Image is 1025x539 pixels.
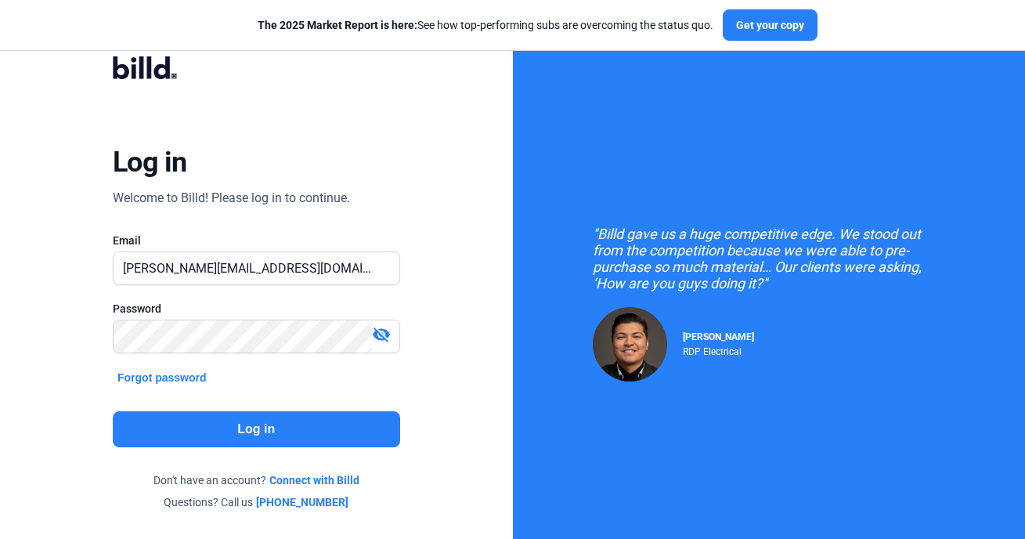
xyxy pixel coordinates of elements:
img: Raul Pacheco [593,307,667,382]
div: Password [113,301,400,317]
div: Don't have an account? [113,472,400,488]
a: [PHONE_NUMBER] [256,494,348,510]
div: Email [113,233,400,248]
span: The 2025 Market Report is here: [258,19,417,31]
div: Welcome to Billd! Please log in to continue. [113,189,350,208]
div: Questions? Call us [113,494,400,510]
div: "Billd gave us a huge competitive edge. We stood out from the competition because we were able to... [593,226,945,291]
button: Get your copy [723,9,817,41]
span: [PERSON_NAME] [683,331,754,342]
button: Log in [113,411,400,447]
a: Connect with Billd [269,472,359,488]
div: Log in [113,145,187,179]
div: See how top-performing subs are overcoming the status quo. [258,17,713,33]
mat-icon: visibility_off [372,325,391,344]
button: Forgot password [113,369,211,386]
div: RDP Electrical [683,342,754,357]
